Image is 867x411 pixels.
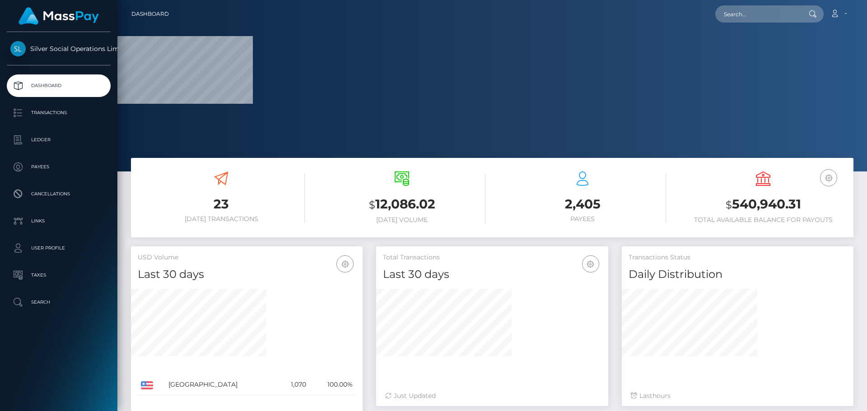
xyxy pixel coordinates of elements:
p: Cancellations [10,187,107,201]
a: Cancellations [7,183,111,205]
a: Links [7,210,111,232]
td: 1,070 [277,374,309,395]
a: Transactions [7,102,111,124]
h4: Last 30 days [138,267,356,282]
p: Links [10,214,107,228]
img: US.png [141,381,153,389]
small: $ [369,199,375,211]
h3: 12,086.02 [318,195,485,214]
p: Taxes [10,268,107,282]
h5: Transactions Status [629,253,847,262]
p: Dashboard [10,79,107,92]
h6: [DATE] Volume [318,216,485,224]
p: Transactions [10,106,107,120]
h6: Payees [499,215,666,223]
a: Dashboard [7,74,111,97]
a: Taxes [7,264,111,286]
input: Search... [715,5,800,23]
img: Silver Social Operations Limited [10,41,26,56]
p: Payees [10,160,107,174]
h5: Total Transactions [383,253,601,262]
h6: [DATE] Transactions [138,215,305,223]
a: User Profile [7,237,111,259]
small: $ [726,199,732,211]
p: Search [10,296,107,309]
img: MassPay Logo [19,7,99,25]
div: Just Updated [385,391,599,401]
h6: Total Available Balance for Payouts [680,216,847,224]
h5: USD Volume [138,253,356,262]
a: Payees [7,156,111,178]
td: 100.00% [309,374,356,395]
a: Search [7,291,111,314]
p: User Profile [10,241,107,255]
h4: Daily Distribution [629,267,847,282]
a: Dashboard [131,5,169,23]
h3: 2,405 [499,195,666,213]
td: [GEOGRAPHIC_DATA] [165,374,277,395]
h3: 23 [138,195,305,213]
h4: Last 30 days [383,267,601,282]
span: Silver Social Operations Limited [7,45,111,53]
div: Last hours [631,391,844,401]
p: Ledger [10,133,107,147]
h3: 540,940.31 [680,195,847,214]
a: Ledger [7,129,111,151]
